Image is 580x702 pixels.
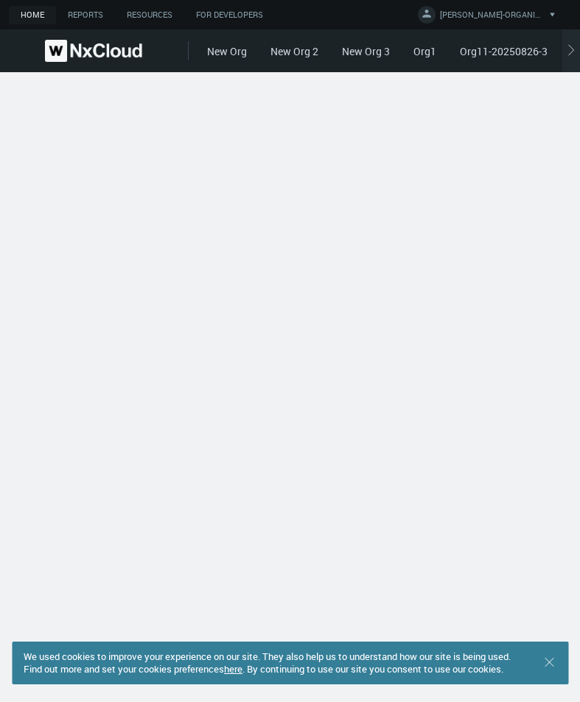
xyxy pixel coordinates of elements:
[45,40,142,62] img: Nx Cloud logo
[115,6,184,24] a: Resources
[9,6,56,24] a: Home
[224,662,242,675] a: here
[207,44,247,58] a: New Org
[413,44,436,58] a: Org1
[270,44,318,58] a: New Org 2
[56,6,115,24] a: Reports
[440,9,543,26] span: [PERSON_NAME]-ORGANIZATION-TEST M.
[242,662,503,675] span: . By continuing to use our site you consent to use our cookies.
[460,44,548,58] a: Org11-20250826-3
[342,44,390,58] a: New Org 3
[24,650,511,675] span: We used cookies to improve your experience on our site. They also help us to understand how our s...
[184,6,275,24] a: For Developers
